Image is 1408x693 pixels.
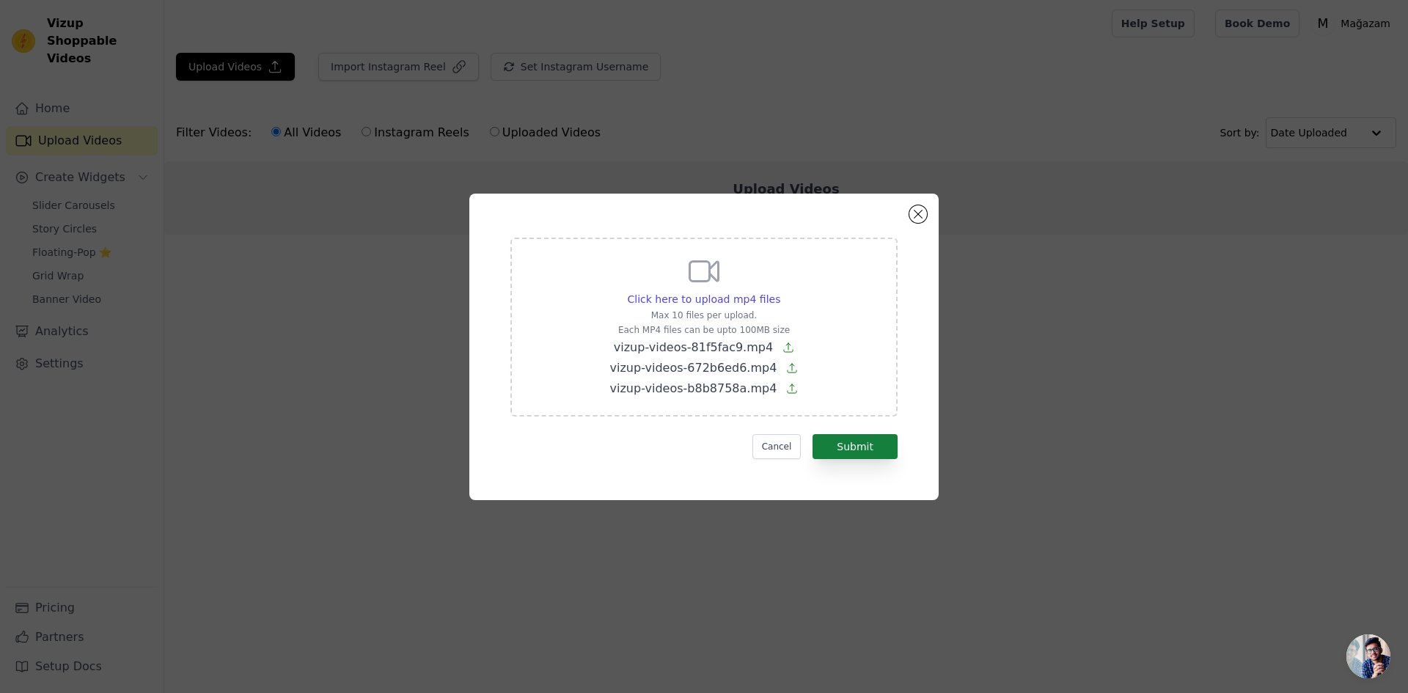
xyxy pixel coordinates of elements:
button: Cancel [752,434,802,459]
div: Açık sohbet [1346,634,1390,678]
p: Max 10 files per upload. [610,309,799,321]
span: vizup-videos-81f5fac9.mp4 [614,340,773,354]
p: Each MP4 files can be upto 100MB size [610,324,799,336]
span: Click here to upload mp4 files [628,293,781,305]
button: Close modal [909,205,927,223]
span: vizup-videos-b8b8758a.mp4 [610,381,777,395]
span: vizup-videos-672b6ed6.mp4 [610,361,777,375]
button: Submit [813,434,898,459]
